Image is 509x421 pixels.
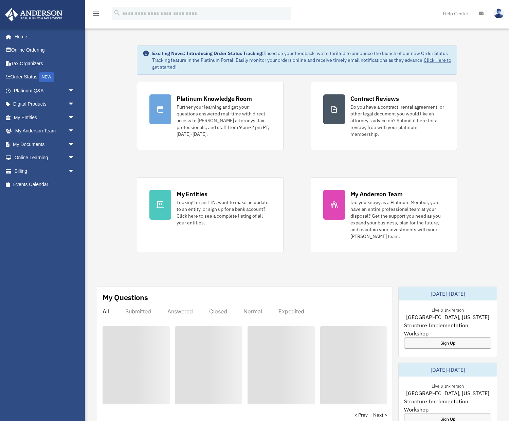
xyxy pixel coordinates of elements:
[113,9,121,17] i: search
[152,57,451,70] a: Click Here to get started!
[137,177,284,252] a: My Entities Looking for an EIN, want to make an update to an entity, or sign up for a bank accoun...
[68,138,81,151] span: arrow_drop_down
[350,104,445,138] div: Do you have a contract, rental agreement, or other legal document you would like an attorney's ad...
[92,12,100,18] a: menu
[350,94,399,103] div: Contract Reviews
[68,151,81,165] span: arrow_drop_down
[5,124,85,138] a: My Anderson Teamarrow_drop_down
[137,82,284,150] a: Platinum Knowledge Room Further your learning and get your questions answered real-time with dire...
[152,50,263,56] strong: Exciting News: Introducing Order Status Tracking!
[5,84,85,97] a: Platinum Q&Aarrow_drop_down
[5,57,85,70] a: Tax Organizers
[5,97,85,111] a: Digital Productsarrow_drop_down
[355,411,368,418] a: < Prev
[5,70,85,84] a: Order StatusNEW
[5,43,85,57] a: Online Ordering
[404,337,491,349] a: Sign Up
[3,8,65,21] img: Anderson Advisors Platinum Portal
[404,321,491,337] span: Structure Implementation Workshop
[399,287,497,300] div: [DATE]-[DATE]
[68,97,81,111] span: arrow_drop_down
[177,199,271,226] div: Looking for an EIN, want to make an update to an entity, or sign up for a bank account? Click her...
[243,308,262,315] div: Normal
[92,10,100,18] i: menu
[152,50,451,70] div: Based on your feedback, we're thrilled to announce the launch of our new Order Status Tracking fe...
[426,382,469,389] div: Live & In-Person
[68,164,81,178] span: arrow_drop_down
[39,72,54,82] div: NEW
[167,308,193,315] div: Answered
[177,190,207,198] div: My Entities
[177,104,271,138] div: Further your learning and get your questions answered real-time with direct access to [PERSON_NAM...
[5,151,85,165] a: Online Learningarrow_drop_down
[125,308,151,315] div: Submitted
[278,308,304,315] div: Expedited
[103,308,109,315] div: All
[68,124,81,138] span: arrow_drop_down
[311,177,457,252] a: My Anderson Team Did you know, as a Platinum Member, you have an entire professional team at your...
[5,178,85,191] a: Events Calendar
[5,30,81,43] a: Home
[177,94,252,103] div: Platinum Knowledge Room
[68,111,81,125] span: arrow_drop_down
[350,190,403,198] div: My Anderson Team
[406,389,489,397] span: [GEOGRAPHIC_DATA], [US_STATE]
[5,138,85,151] a: My Documentsarrow_drop_down
[350,199,445,240] div: Did you know, as a Platinum Member, you have an entire professional team at your disposal? Get th...
[494,8,504,18] img: User Pic
[209,308,227,315] div: Closed
[399,363,497,377] div: [DATE]-[DATE]
[68,84,81,98] span: arrow_drop_down
[426,306,469,313] div: Live & In-Person
[5,164,85,178] a: Billingarrow_drop_down
[406,313,489,321] span: [GEOGRAPHIC_DATA], [US_STATE]
[311,82,457,150] a: Contract Reviews Do you have a contract, rental agreement, or other legal document you would like...
[103,292,148,303] div: My Questions
[404,397,491,414] span: Structure Implementation Workshop
[373,411,387,418] a: Next >
[5,111,85,124] a: My Entitiesarrow_drop_down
